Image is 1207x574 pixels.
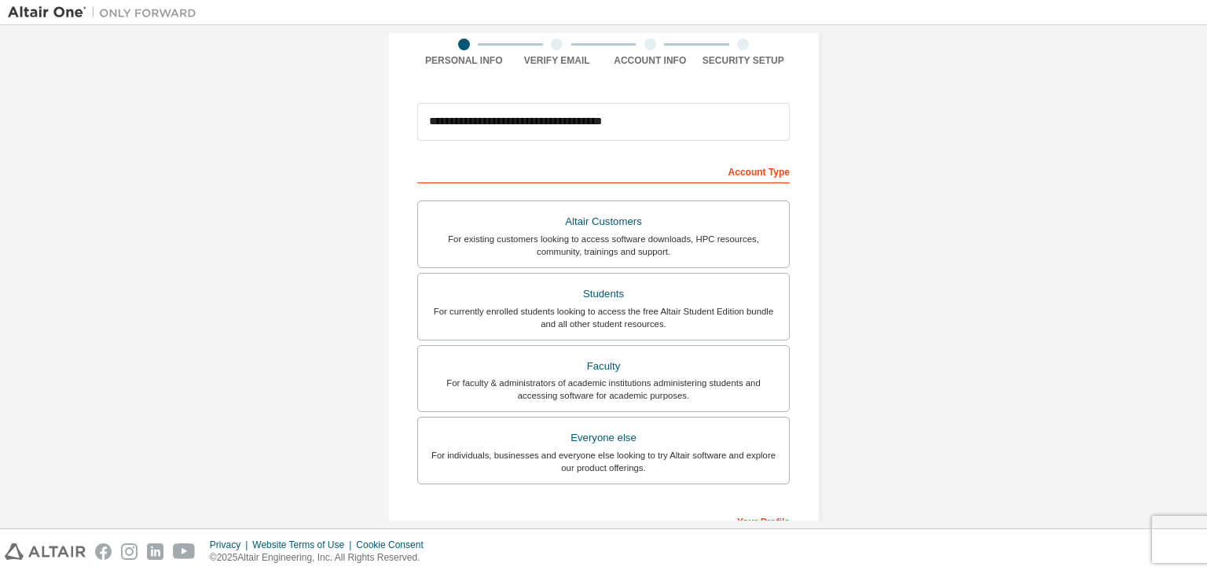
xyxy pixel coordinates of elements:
[427,355,780,377] div: Faculty
[427,377,780,402] div: For faculty & administrators of academic institutions administering students and accessing softwa...
[210,551,433,565] p: © 2025 Altair Engineering, Inc. All Rights Reserved.
[511,54,604,67] div: Verify Email
[427,283,780,305] div: Students
[427,449,780,474] div: For individuals, businesses and everyone else looking to try Altair software and explore our prod...
[252,539,356,551] div: Website Terms of Use
[427,233,780,258] div: For existing customers looking to access software downloads, HPC resources, community, trainings ...
[427,427,780,449] div: Everyone else
[147,543,163,560] img: linkedin.svg
[210,539,252,551] div: Privacy
[427,305,780,330] div: For currently enrolled students looking to access the free Altair Student Edition bundle and all ...
[356,539,432,551] div: Cookie Consent
[417,508,790,533] div: Your Profile
[427,211,780,233] div: Altair Customers
[417,54,511,67] div: Personal Info
[95,543,112,560] img: facebook.svg
[417,158,790,183] div: Account Type
[697,54,791,67] div: Security Setup
[5,543,86,560] img: altair_logo.svg
[603,54,697,67] div: Account Info
[8,5,204,20] img: Altair One
[121,543,138,560] img: instagram.svg
[173,543,196,560] img: youtube.svg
